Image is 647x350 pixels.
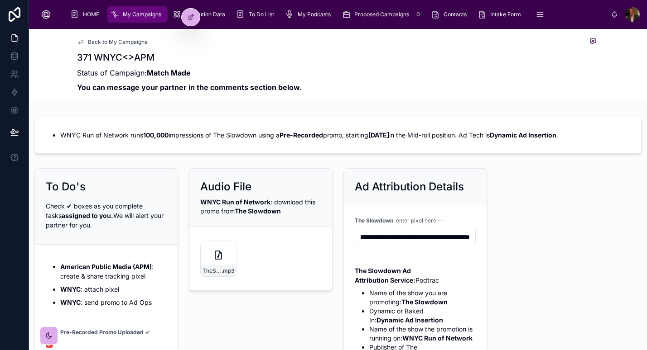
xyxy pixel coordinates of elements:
li: Name of the show the promotion is running on: [369,325,476,343]
a: Proposed Campaigns0 [339,6,426,23]
h2: Audio File [200,180,251,194]
span: Intake Form [490,11,521,18]
span: Proposed Campaigns [354,11,409,18]
strong: You can message your partner in the comments section below. [77,83,302,92]
strong: The Slowdown [235,207,281,215]
strong: WNYC [60,298,81,306]
a: Attribution Data [169,6,232,23]
strong: The Slowdown [355,217,393,224]
span: To Do List [249,11,274,18]
p: Podtrac [355,266,476,285]
strong: WNYC [60,285,81,293]
strong: WNYC Run of Network [200,198,270,206]
p: Check ✔︎ boxes as you complete tasks We will alert your partner for you. [46,201,167,230]
p: : create & share tracking pixel [60,262,167,281]
img: App logo [36,7,56,22]
strong: The Slowdown [401,298,448,306]
span: .mp3 [222,267,234,274]
a: My Podcasts [282,6,337,23]
strong: 100,000 [143,131,169,139]
div: scrollable content [63,5,611,24]
strong: [DATE] [368,131,389,139]
span: Attribution Data [185,11,225,18]
h2: Ad Attribution Details [355,180,464,194]
h2: To Do's [46,180,86,194]
strong: assigned to you. [62,212,113,219]
strong: American Public Media (APM) [60,263,152,270]
li: Dynamic or Baked In: [369,307,476,325]
p: : attach pixel [60,284,167,294]
span: My Campaigns [123,11,161,18]
span: My Podcasts [298,11,331,18]
a: Intake Form [475,6,527,23]
li: Name of the show you are promoting: [369,289,476,307]
li: WNYC Run of Network runs impressions of The Slowdown using a promo, starting in the Mid-roll posi... [60,131,630,140]
a: HOME [68,6,106,23]
h1: 371 WNYC<>APM [77,51,302,64]
span: TheSlowdown_30spromo_APM_[DATE] [203,267,222,274]
div: 0 [413,9,424,20]
p: Status of Campaign: [77,67,302,78]
span: Contacts [444,11,467,18]
strong: Pre-Recorded [280,131,323,139]
strong: Dynamic Ad Insertion [377,316,443,324]
a: Back to My Campaigns [77,38,147,46]
span: : enter pixel here -- [355,217,443,224]
span: HOME [83,11,99,18]
strong: Dynamic Ad Insertion [490,131,556,139]
strong: Pre-Recorded Promo Uploaded ✓ [60,329,150,336]
span: : download this promo from [200,198,315,215]
a: To Do List [233,6,280,23]
span: Back to My Campaigns [88,38,147,46]
strong: Match Made [147,68,191,77]
strong: WNYC Run of Network [402,334,473,342]
p: : send promo to Ad Ops [60,298,167,307]
a: My Campaigns [107,6,168,23]
strong: The Slowdown Ad Attribution Service: [355,267,415,284]
a: Contacts [428,6,473,23]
